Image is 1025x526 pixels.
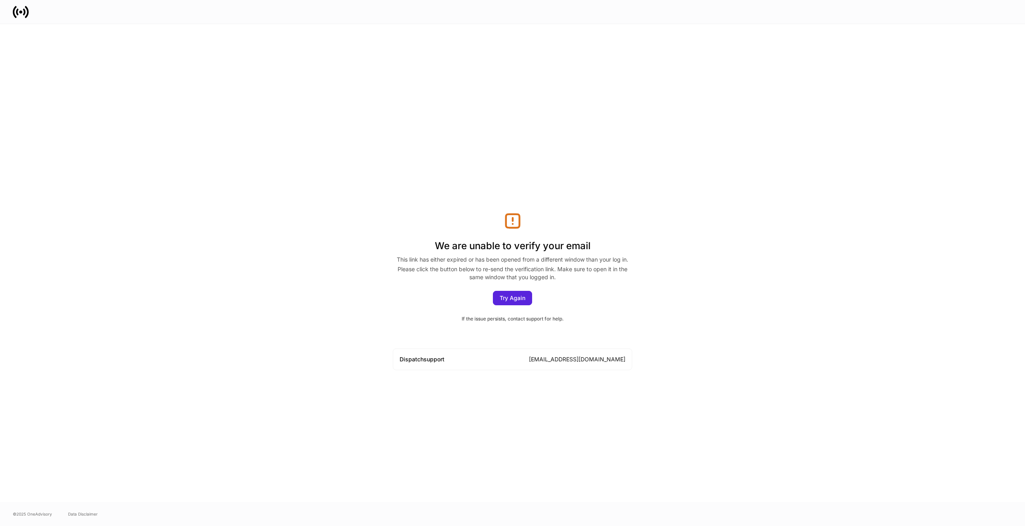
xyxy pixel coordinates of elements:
a: [EMAIL_ADDRESS][DOMAIN_NAME] [529,356,625,363]
div: This link has either expired or has been opened from a different window than your log in. [393,256,632,265]
div: Try Again [500,295,525,301]
button: Try Again [493,291,532,305]
div: Please click the button below to re-send the verification link. Make sure to open it in the same ... [393,265,632,281]
h1: We are unable to verify your email [393,230,632,256]
div: Dispatch support [400,355,444,363]
div: If the issue persists, contact support for help. [393,315,632,322]
span: © 2025 OneAdvisory [13,511,52,517]
a: Data Disclaimer [68,511,98,517]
